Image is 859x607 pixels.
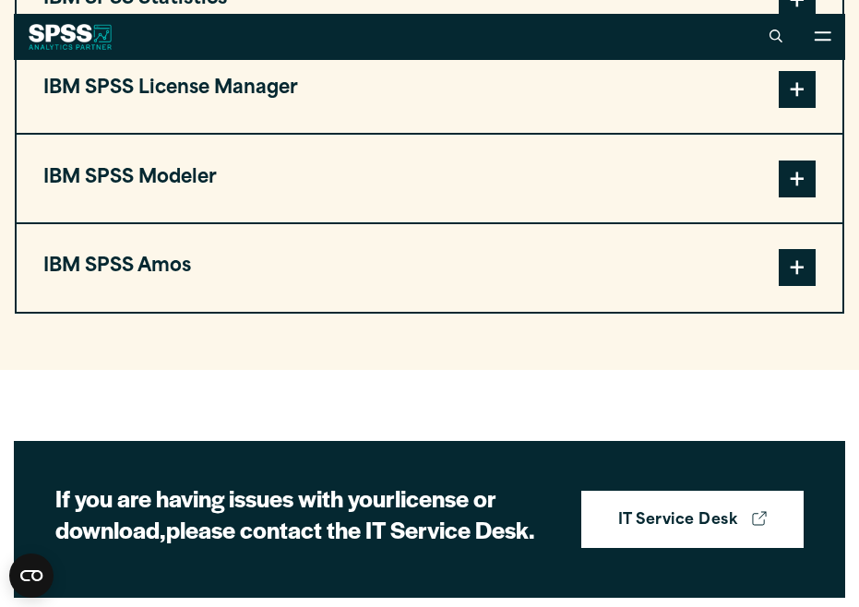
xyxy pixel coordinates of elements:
[17,224,842,312] button: IBM SPSS Amos
[581,491,804,548] a: IT Service Desk
[618,509,737,533] strong: IT Service Desk
[55,482,555,544] h2: If you are having issues with your please contact the IT Service Desk.
[17,135,842,222] button: IBM SPSS Modeler
[29,24,113,50] img: SPSS White Logo
[9,553,54,598] button: Open CMP widget
[17,46,842,134] button: IBM SPSS License Manager
[55,482,496,545] strong: license or download,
